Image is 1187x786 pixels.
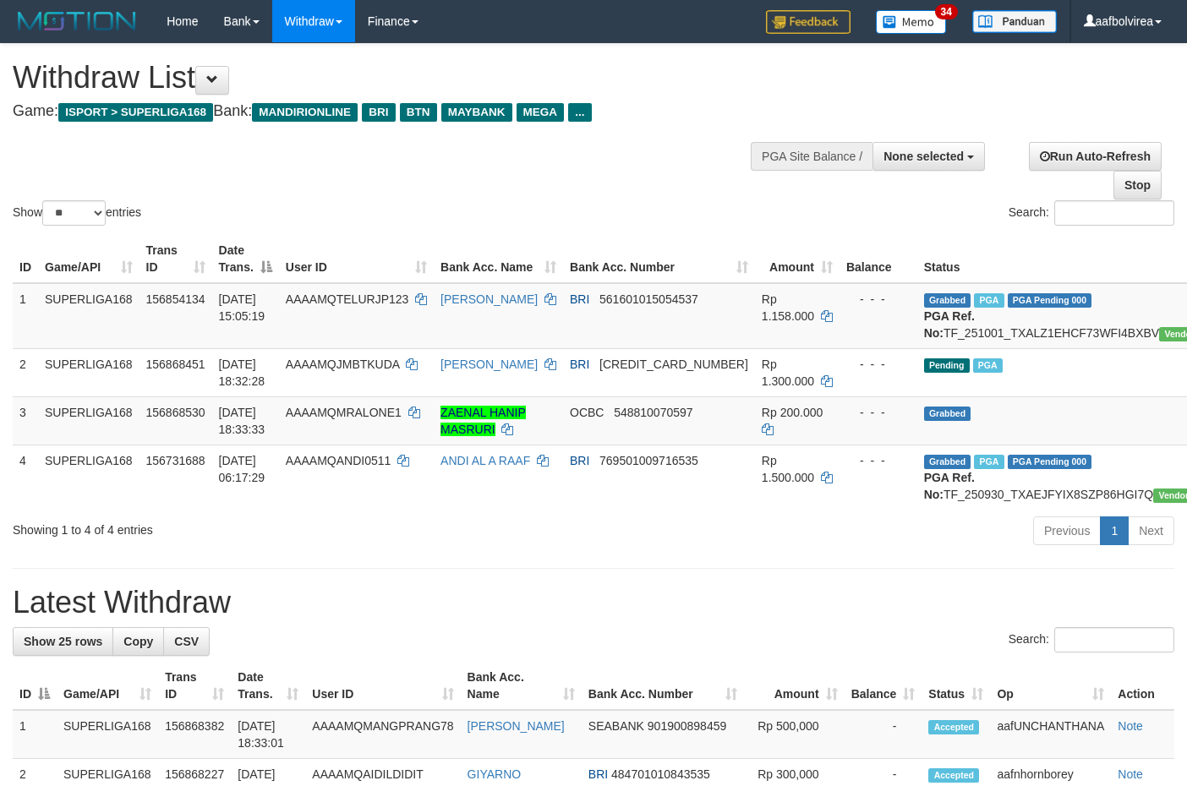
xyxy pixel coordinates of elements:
[599,454,698,467] span: Copy 769501009716535 to clipboard
[279,235,434,283] th: User ID: activate to sort column ascending
[58,103,213,122] span: ISPORT > SUPERLIGA168
[762,292,814,323] span: Rp 1.158.000
[440,454,530,467] a: ANDI AL A RAAF
[846,452,911,469] div: - - -
[440,406,526,436] a: ZAENAL HANIP MASRURI
[468,719,565,733] a: [PERSON_NAME]
[13,662,57,710] th: ID: activate to sort column descending
[461,662,582,710] th: Bank Acc. Name: activate to sort column ascending
[570,358,589,371] span: BRI
[13,627,113,656] a: Show 25 rows
[924,293,971,308] span: Grabbed
[434,235,563,283] th: Bank Acc. Name: activate to sort column ascending
[38,348,139,396] td: SUPERLIGA168
[1008,293,1092,308] span: PGA Pending
[846,291,911,308] div: - - -
[1008,455,1092,469] span: PGA Pending
[1128,516,1174,545] a: Next
[231,710,305,759] td: [DATE] 18:33:01
[924,471,975,501] b: PGA Ref. No:
[845,710,922,759] td: -
[599,292,698,306] span: Copy 561601015054537 to clipboard
[440,292,538,306] a: [PERSON_NAME]
[1118,719,1143,733] a: Note
[570,454,589,467] span: BRI
[517,103,565,122] span: MEGA
[13,396,38,445] td: 3
[13,348,38,396] td: 2
[57,710,158,759] td: SUPERLIGA168
[1033,516,1101,545] a: Previous
[588,767,608,781] span: BRI
[212,235,279,283] th: Date Trans.: activate to sort column descending
[286,406,402,419] span: AAAAMQMRALONE1
[1118,767,1143,781] a: Note
[974,293,1004,308] span: Marked by aafsengchandara
[751,142,872,171] div: PGA Site Balance /
[13,200,141,226] label: Show entries
[219,454,265,484] span: [DATE] 06:17:29
[935,4,958,19] span: 34
[1009,627,1174,652] label: Search:
[599,358,748,371] span: Copy 300501024436531 to clipboard
[924,455,971,469] span: Grabbed
[13,283,38,349] td: 1
[286,454,391,467] span: AAAAMQANDI0511
[139,235,212,283] th: Trans ID: activate to sort column ascending
[563,235,755,283] th: Bank Acc. Number: activate to sort column ascending
[1113,171,1162,199] a: Stop
[744,710,845,759] td: Rp 500,000
[1054,627,1174,652] input: Search:
[1009,200,1174,226] label: Search:
[990,710,1111,759] td: aafUNCHANTHANA
[305,662,460,710] th: User ID: activate to sort column ascending
[1100,516,1129,545] a: 1
[13,445,38,510] td: 4
[57,662,158,710] th: Game/API: activate to sort column ascending
[305,710,460,759] td: AAAAMQMANGPRANG78
[13,8,141,34] img: MOTION_logo.png
[762,358,814,388] span: Rp 1.300.000
[974,455,1004,469] span: Marked by aafromsomean
[231,662,305,710] th: Date Trans.: activate to sort column ascending
[611,767,710,781] span: Copy 484701010843535 to clipboard
[922,662,990,710] th: Status: activate to sort column ascending
[219,358,265,388] span: [DATE] 18:32:28
[38,235,139,283] th: Game/API: activate to sort column ascending
[286,292,409,306] span: AAAAMQTELURJP123
[744,662,845,710] th: Amount: activate to sort column ascending
[924,407,971,421] span: Grabbed
[1111,662,1174,710] th: Action
[570,406,604,419] span: OCBC
[972,10,1057,33] img: panduan.png
[755,235,840,283] th: Amount: activate to sort column ascending
[1054,200,1174,226] input: Search:
[876,10,947,34] img: Button%20Memo.svg
[219,292,265,323] span: [DATE] 15:05:19
[146,292,205,306] span: 156854134
[845,662,922,710] th: Balance: activate to sort column ascending
[38,445,139,510] td: SUPERLIGA168
[766,10,851,34] img: Feedback.jpg
[146,406,205,419] span: 156868530
[872,142,985,171] button: None selected
[13,61,774,95] h1: Withdraw List
[13,103,774,120] h4: Game: Bank:
[883,150,964,163] span: None selected
[219,406,265,436] span: [DATE] 18:33:33
[1029,142,1162,171] a: Run Auto-Refresh
[362,103,395,122] span: BRI
[840,235,917,283] th: Balance
[762,454,814,484] span: Rp 1.500.000
[928,720,979,734] span: Accepted
[252,103,358,122] span: MANDIRIONLINE
[614,406,692,419] span: Copy 548810070597 to clipboard
[286,358,400,371] span: AAAAMQJMBTKUDA
[112,627,164,656] a: Copy
[990,662,1111,710] th: Op: activate to sort column ascending
[582,662,744,710] th: Bank Acc. Number: activate to sort column ascending
[588,719,644,733] span: SEABANK
[648,719,726,733] span: Copy 901900898459 to clipboard
[570,292,589,306] span: BRI
[13,515,482,538] div: Showing 1 to 4 of 4 entries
